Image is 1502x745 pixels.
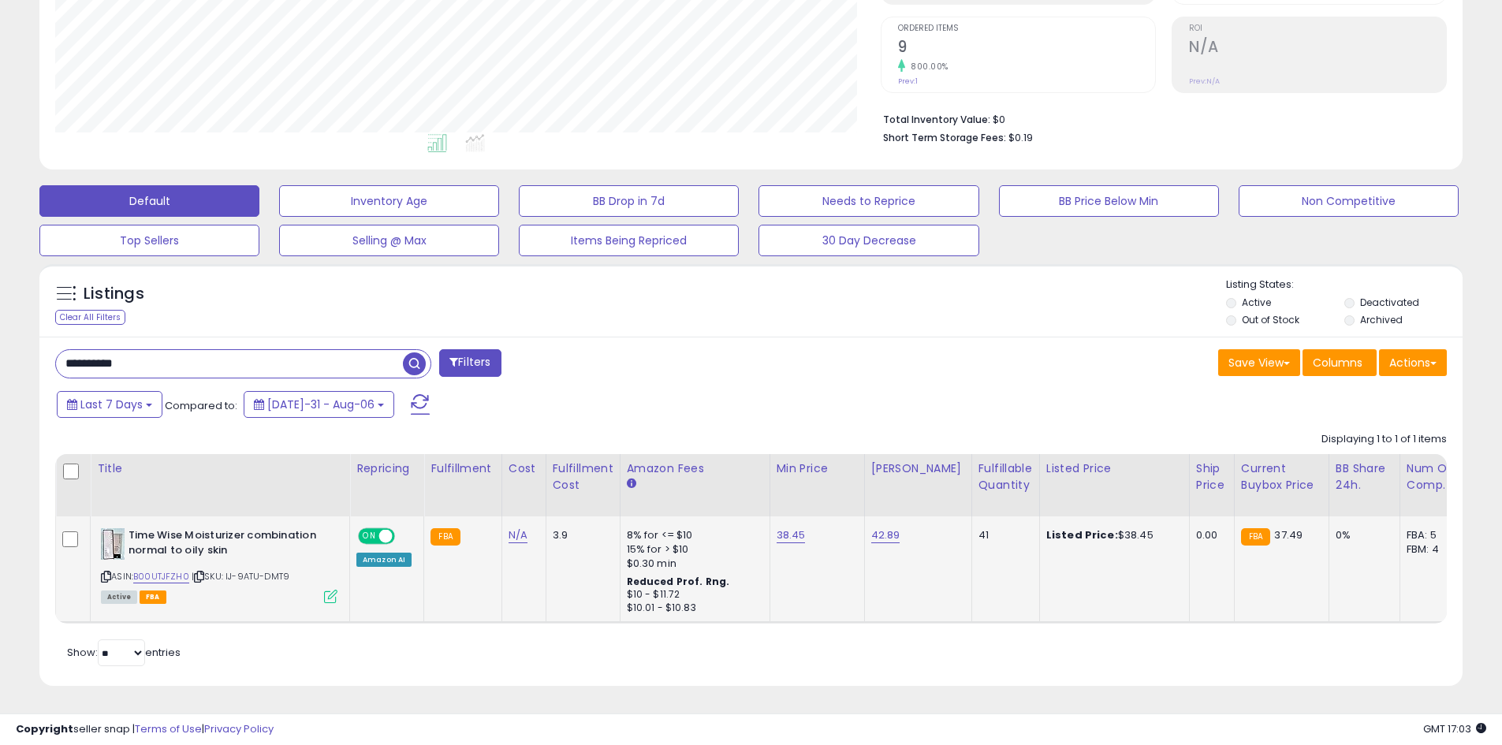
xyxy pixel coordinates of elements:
[758,185,978,217] button: Needs to Reprice
[439,349,501,377] button: Filters
[627,528,758,542] div: 8% for <= $10
[871,460,965,477] div: [PERSON_NAME]
[16,721,73,736] strong: Copyright
[1321,432,1447,447] div: Displaying 1 to 1 of 1 items
[1189,24,1446,33] span: ROI
[509,527,527,543] a: N/A
[165,398,237,413] span: Compared to:
[519,225,739,256] button: Items Being Repriced
[553,460,613,494] div: Fulfillment Cost
[1189,76,1220,86] small: Prev: N/A
[898,76,918,86] small: Prev: 1
[627,542,758,557] div: 15% for > $10
[1360,296,1419,309] label: Deactivated
[883,109,1435,128] li: $0
[553,528,608,542] div: 3.9
[1226,278,1463,292] p: Listing States:
[101,590,137,604] span: All listings currently available for purchase on Amazon
[1241,460,1322,494] div: Current Buybox Price
[1336,528,1388,542] div: 0%
[97,460,343,477] div: Title
[978,528,1027,542] div: 41
[883,131,1006,144] b: Short Term Storage Fees:
[1008,130,1033,145] span: $0.19
[627,588,758,602] div: $10 - $11.72
[871,527,900,543] a: 42.89
[1218,349,1300,376] button: Save View
[1196,460,1228,494] div: Ship Price
[1407,460,1464,494] div: Num of Comp.
[133,570,189,583] a: B00UTJFZH0
[430,460,494,477] div: Fulfillment
[1046,527,1118,542] b: Listed Price:
[627,575,730,588] b: Reduced Prof. Rng.
[430,528,460,546] small: FBA
[627,557,758,571] div: $0.30 min
[627,477,636,491] small: Amazon Fees.
[244,391,394,418] button: [DATE]-31 - Aug-06
[1303,349,1377,376] button: Columns
[1336,460,1393,494] div: BB Share 24h.
[84,283,144,305] h5: Listings
[627,460,763,477] div: Amazon Fees
[279,185,499,217] button: Inventory Age
[129,528,320,561] b: Time Wise Moisturizer combination normal to oily skin
[16,722,274,737] div: seller snap | |
[39,185,259,217] button: Default
[1423,721,1486,736] span: 2025-08-14 17:03 GMT
[999,185,1219,217] button: BB Price Below Min
[360,530,379,543] span: ON
[905,61,949,73] small: 800.00%
[758,225,978,256] button: 30 Day Decrease
[1274,527,1303,542] span: 37.49
[267,397,375,412] span: [DATE]-31 - Aug-06
[898,38,1155,59] h2: 9
[519,185,739,217] button: BB Drop in 7d
[1313,355,1362,371] span: Columns
[279,225,499,256] button: Selling @ Max
[356,553,412,567] div: Amazon AI
[1196,528,1222,542] div: 0.00
[1242,296,1271,309] label: Active
[1046,460,1183,477] div: Listed Price
[101,528,337,602] div: ASIN:
[67,645,181,660] span: Show: entries
[80,397,143,412] span: Last 7 Days
[135,721,202,736] a: Terms of Use
[627,602,758,615] div: $10.01 - $10.83
[777,527,806,543] a: 38.45
[509,460,539,477] div: Cost
[1242,313,1299,326] label: Out of Stock
[55,310,125,325] div: Clear All Filters
[898,24,1155,33] span: Ordered Items
[1379,349,1447,376] button: Actions
[1046,528,1177,542] div: $38.45
[1360,313,1403,326] label: Archived
[1407,542,1459,557] div: FBM: 4
[1189,38,1446,59] h2: N/A
[204,721,274,736] a: Privacy Policy
[393,530,418,543] span: OFF
[883,113,990,126] b: Total Inventory Value:
[1239,185,1459,217] button: Non Competitive
[101,528,125,560] img: 410K7QBk7tL._SL40_.jpg
[1241,528,1270,546] small: FBA
[192,570,289,583] span: | SKU: IJ-9ATU-DMT9
[39,225,259,256] button: Top Sellers
[140,590,166,604] span: FBA
[356,460,417,477] div: Repricing
[777,460,858,477] div: Min Price
[1407,528,1459,542] div: FBA: 5
[57,391,162,418] button: Last 7 Days
[978,460,1033,494] div: Fulfillable Quantity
